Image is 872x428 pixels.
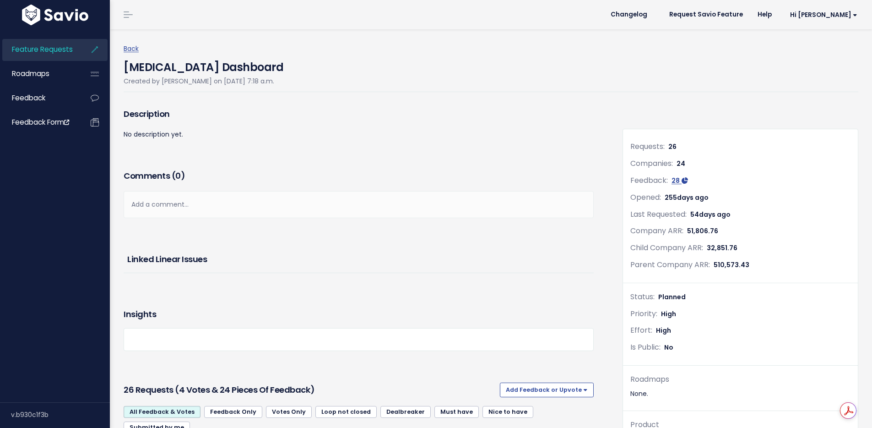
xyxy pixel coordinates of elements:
span: 51,806.76 [687,226,718,236]
span: High [661,309,676,318]
span: 0 [175,170,181,181]
a: Feedback form [2,112,76,133]
span: Feedback [12,93,45,103]
span: Companies: [630,158,673,169]
span: Effort: [630,325,652,335]
span: 26 [668,142,677,151]
span: Opened: [630,192,661,203]
span: days ago [677,193,709,202]
span: Roadmaps [12,69,49,78]
button: Add Feedback or Upvote [500,383,594,397]
a: Must have [434,406,479,418]
span: High [656,326,671,335]
span: No [664,343,673,352]
span: Planned [658,292,686,302]
span: Feedback: [630,175,668,186]
span: Feature Requests [12,44,73,54]
a: Feedback Only [204,406,262,418]
span: Last Requested: [630,209,687,219]
span: Requests: [630,141,665,152]
a: Loop not closed [315,406,377,418]
span: Parent Company ARR: [630,259,710,270]
div: v.b930c1f3b [11,403,110,427]
a: Back [124,44,139,53]
span: Status: [630,291,655,302]
h4: [MEDICAL_DATA] Dashboard [124,55,283,76]
a: Feedback [2,88,76,109]
span: 255 [665,193,709,202]
span: Priority: [630,308,657,319]
h3: Insights [124,308,156,321]
a: Hi [PERSON_NAME] [779,8,865,22]
span: Is Public: [630,342,661,352]
h3: Comments ( ) [124,170,594,182]
span: 32,851.76 [707,243,737,252]
span: Company ARR: [630,225,683,236]
div: None. [630,388,850,400]
img: logo-white.9d6f32f41409.svg [20,5,91,25]
a: All Feedback & Votes [124,406,200,418]
a: Votes Only [266,406,312,418]
h3: 26 Requests (4 Votes & 24 pieces of Feedback) [124,384,496,396]
p: No description yet. [124,129,594,140]
a: Request Savio Feature [662,8,750,22]
div: Roadmaps [630,373,850,386]
span: 54 [690,210,731,219]
a: Roadmaps [2,63,76,84]
h3: Description [124,108,594,121]
div: Add a comment... [124,191,594,218]
span: Hi [PERSON_NAME] [790,11,857,18]
a: Help [750,8,779,22]
a: Nice to have [482,406,533,418]
a: Dealbreaker [380,406,431,418]
a: Feature Requests [2,39,76,60]
span: days ago [699,210,731,219]
span: Child Company ARR: [630,242,703,253]
span: Changelog [611,11,647,18]
span: 510,573.43 [714,260,749,269]
span: Created by [PERSON_NAME] on [DATE] 7:18 a.m. [124,77,274,86]
a: 28 [672,176,688,185]
h3: Linked Linear issues [127,253,590,266]
span: 28 [672,176,680,185]
span: Feedback form [12,117,69,127]
span: 24 [677,159,685,168]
